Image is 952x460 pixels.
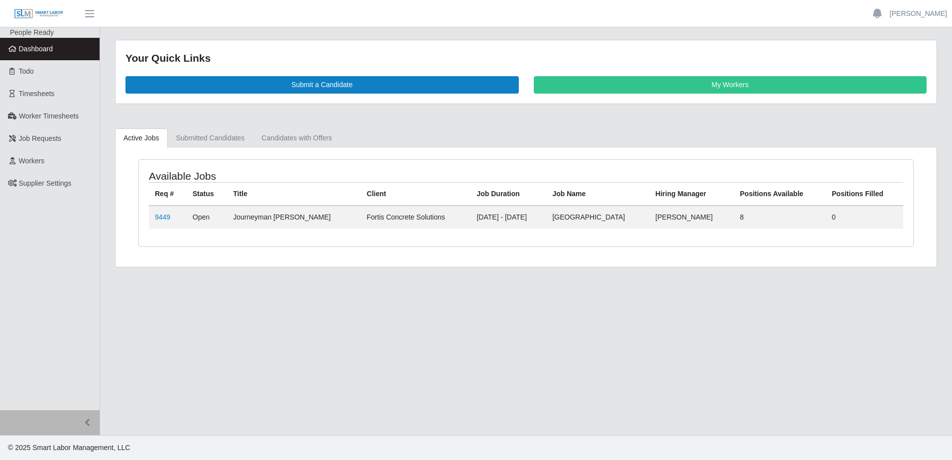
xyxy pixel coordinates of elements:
[471,206,546,229] td: [DATE] - [DATE]
[187,182,227,206] th: Status
[149,170,455,182] h4: Available Jobs
[649,182,734,206] th: Hiring Manager
[115,128,168,148] a: Active Jobs
[19,134,62,142] span: Job Requests
[361,206,471,229] td: Fortis Concrete Solutions
[19,45,53,53] span: Dashboard
[734,206,826,229] td: 8
[14,8,64,19] img: SLM Logo
[649,206,734,229] td: [PERSON_NAME]
[227,206,360,229] td: Journeyman [PERSON_NAME]
[10,28,54,36] span: People Ready
[19,112,79,120] span: Worker Timesheets
[471,182,546,206] th: Job Duration
[546,206,649,229] td: [GEOGRAPHIC_DATA]
[125,50,927,66] div: Your Quick Links
[546,182,649,206] th: Job Name
[168,128,253,148] a: Submitted Candidates
[227,182,360,206] th: Title
[534,76,927,94] a: My Workers
[19,157,45,165] span: Workers
[826,182,903,206] th: Positions Filled
[19,179,72,187] span: Supplier Settings
[155,213,170,221] a: 9449
[19,90,55,98] span: Timesheets
[125,76,519,94] a: Submit a Candidate
[734,182,826,206] th: Positions Available
[8,444,130,452] span: © 2025 Smart Labor Management, LLC
[19,67,34,75] span: Todo
[826,206,903,229] td: 0
[149,182,187,206] th: Req #
[361,182,471,206] th: Client
[253,128,340,148] a: Candidates with Offers
[890,8,947,19] a: [PERSON_NAME]
[187,206,227,229] td: Open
